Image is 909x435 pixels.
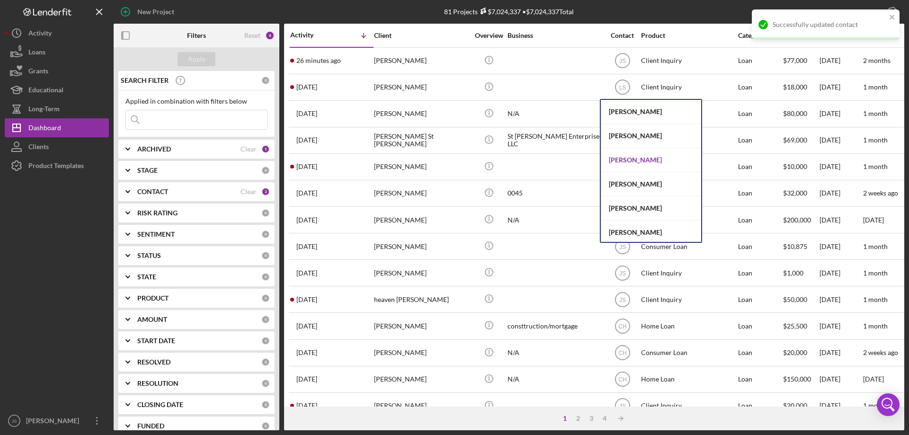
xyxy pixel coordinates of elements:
[820,340,862,365] div: [DATE]
[5,137,109,156] button: Clients
[137,380,178,387] b: RESOLUTION
[296,402,317,409] time: 2025-09-22 00:59
[296,57,341,64] time: 2025-09-29 20:28
[738,75,782,100] div: Loan
[619,403,625,409] text: JS
[863,56,891,64] time: 2 months
[641,340,736,365] div: Consumer Loan
[374,154,469,179] div: [PERSON_NAME]
[296,189,317,197] time: 2025-09-26 17:27
[641,287,736,312] div: Client Inquiry
[28,137,49,159] div: Clients
[783,269,803,277] span: $1,000
[137,167,158,174] b: STAGE
[508,313,602,338] div: consttruction/mortgage
[374,32,469,39] div: Client
[783,216,811,224] span: $200,000
[5,411,109,430] button: JS[PERSON_NAME]
[618,350,626,356] text: CH
[11,418,17,424] text: JS
[261,273,270,281] div: 0
[296,243,317,250] time: 2025-09-25 20:42
[5,156,109,175] button: Product Templates
[137,2,174,21] div: New Project
[296,349,317,356] time: 2025-09-23 18:05
[618,323,626,330] text: CH
[783,401,807,409] span: $20,000
[261,294,270,302] div: 0
[508,128,602,153] div: St [PERSON_NAME] Enterprises LLC
[783,189,807,197] span: $32,000
[374,260,469,285] div: [PERSON_NAME]
[738,181,782,206] div: Loan
[783,322,807,330] span: $25,500
[641,48,736,73] div: Client Inquiry
[296,83,317,91] time: 2025-09-28 20:09
[374,75,469,100] div: [PERSON_NAME]
[374,181,469,206] div: [PERSON_NAME]
[137,188,168,195] b: CONTACT
[374,48,469,73] div: [PERSON_NAME]
[137,231,175,238] b: SENTIMENT
[738,48,782,73] div: Loan
[28,156,84,178] div: Product Templates
[374,393,469,418] div: [PERSON_NAME]
[820,128,862,153] div: [DATE]
[601,196,701,221] div: [PERSON_NAME]
[241,188,257,195] div: Clear
[601,221,701,244] div: [PERSON_NAME]
[863,375,884,383] time: [DATE]
[601,100,701,124] div: [PERSON_NAME]
[137,145,171,153] b: ARCHIVED
[125,98,267,105] div: Applied in combination with filters below
[618,376,626,383] text: CH
[444,8,574,16] div: 81 Projects • $7,024,337 Total
[28,24,52,45] div: Activity
[783,56,807,64] span: $77,000
[863,269,888,277] time: 1 month
[261,400,270,409] div: 0
[738,32,782,39] div: Category
[641,234,736,259] div: Consumer Loan
[738,234,782,259] div: Loan
[374,367,469,392] div: [PERSON_NAME]
[738,340,782,365] div: Loan
[863,242,888,250] time: 1 month
[863,322,888,330] time: 1 month
[5,99,109,118] a: Long-Term
[137,252,161,259] b: STATUS
[137,209,178,217] b: RISK RATING
[820,207,862,232] div: [DATE]
[374,101,469,126] div: [PERSON_NAME]
[783,162,807,170] span: $10,000
[5,80,109,99] button: Educational
[471,32,507,39] div: Overview
[261,76,270,85] div: 0
[290,31,332,39] div: Activity
[508,207,602,232] div: N/A
[508,101,602,126] div: N/A
[296,136,317,144] time: 2025-09-26 23:16
[508,32,602,39] div: Business
[863,295,888,303] time: 1 month
[571,415,585,422] div: 2
[261,145,270,153] div: 1
[738,128,782,153] div: Loan
[374,287,469,312] div: heaven [PERSON_NAME]
[863,401,888,409] time: 1 month
[820,48,862,73] div: [DATE]
[601,148,701,172] div: [PERSON_NAME]
[820,260,862,285] div: [DATE]
[265,31,275,40] div: 4
[508,367,602,392] div: N/A
[296,110,317,117] time: 2025-09-27 14:21
[261,315,270,324] div: 0
[783,242,807,250] span: $10,875
[5,43,109,62] button: Loans
[296,296,317,303] time: 2025-09-25 00:34
[5,62,109,80] button: Grants
[619,270,625,276] text: JS
[641,75,736,100] div: Client Inquiry
[738,154,782,179] div: Loan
